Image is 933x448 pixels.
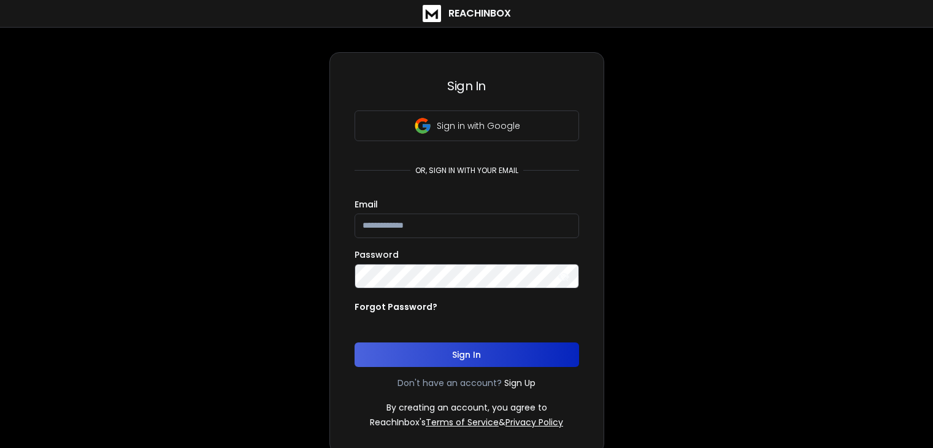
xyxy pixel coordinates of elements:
label: Password [355,250,399,259]
p: ReachInbox's & [370,416,563,428]
p: Forgot Password? [355,301,437,313]
p: Sign in with Google [437,120,520,132]
img: logo [423,5,441,22]
a: ReachInbox [423,5,511,22]
a: Terms of Service [426,416,499,428]
button: Sign in with Google [355,110,579,141]
p: or, sign in with your email [410,166,523,176]
a: Sign Up [504,377,536,389]
h1: ReachInbox [448,6,511,21]
p: Don't have an account? [397,377,502,389]
p: By creating an account, you agree to [386,401,547,414]
label: Email [355,200,378,209]
a: Privacy Policy [505,416,563,428]
button: Sign In [355,342,579,367]
h3: Sign In [355,77,579,95]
